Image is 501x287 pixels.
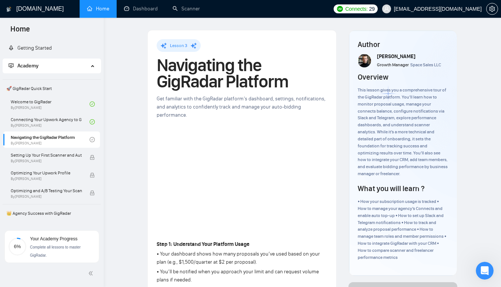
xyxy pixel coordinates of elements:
[137,210,156,225] span: smiley reaction
[11,151,82,159] span: Setting Up Your First Scanner and Auto-Bidder
[90,137,95,142] span: check-circle
[358,39,448,50] h4: Author
[30,236,77,241] span: Your Academy Progress
[90,155,95,160] span: lock
[486,6,498,12] a: setting
[358,198,448,261] p: • How your subscription usage is tracked • How to manage your agency’s Connects and enable auto t...
[11,114,90,130] a: Connecting Your Upwork Agency to GigRadarBy[PERSON_NAME]
[345,5,367,13] span: Connects:
[377,53,415,60] span: [PERSON_NAME]
[9,244,26,249] span: 6%
[98,234,157,240] a: Open in help center
[9,63,14,68] span: fund-projection-screen
[223,3,237,17] button: Collapse window
[358,183,424,194] h4: What you will learn ?
[487,6,498,12] span: setting
[9,203,246,211] div: Did this answer your question?
[337,6,343,12] img: upwork-logo.png
[358,87,448,177] p: This lesson gives you a comprehensive tour of the GigRadar platform. You’ll learn how to monitor ...
[6,3,11,15] img: logo
[157,268,327,284] p: • You’ll be notified when you approach your limit and can request volume plans if needed.
[157,250,327,266] p: • Your dashboard shows how many proposals you’ve used based on your plan (e.g., $1,500/quarter at...
[122,210,133,225] span: 😐
[90,119,95,124] span: check-circle
[90,101,95,107] span: check-circle
[17,63,39,69] span: Academy
[157,57,327,90] h1: Navigating the GigRadar Platform
[476,262,494,280] iframe: Intercom live chat
[30,245,81,257] span: Complete all lessons to master GigRadar.
[4,24,36,39] span: Home
[369,5,375,13] span: 29
[90,190,95,196] span: lock
[377,62,409,67] span: Growth Manager
[5,3,19,17] button: go back
[124,6,158,12] a: dashboardDashboard
[384,6,389,11] span: user
[11,194,82,199] span: By [PERSON_NAME]
[11,177,82,181] span: By [PERSON_NAME]
[103,210,113,225] span: 😞
[11,169,82,177] span: Optimizing Your Upwork Profile
[11,187,82,194] span: Optimizing and A/B Testing Your Scanner for Better Results
[88,270,96,277] span: double-left
[98,210,118,225] span: disappointed reaction
[3,41,101,56] li: Getting Started
[11,131,90,148] a: Navigating the GigRadar PlatformBy[PERSON_NAME]
[11,159,82,163] span: By [PERSON_NAME]
[3,206,100,221] span: 👑 Agency Success with GigRadar
[157,241,250,247] strong: Step 1: Understand Your Platform Usage
[3,81,100,96] span: 🚀 GigRadar Quick Start
[358,72,388,82] h4: Overview
[87,6,109,12] a: homeHome
[358,54,372,67] img: vlad-t.jpg
[157,96,325,118] span: Get familiar with the GigRadar platform’s dashboard, settings, notifications, and analytics to co...
[486,3,498,15] button: setting
[141,210,152,225] span: 😃
[237,3,250,16] div: Close
[11,96,90,112] a: Welcome to GigRadarBy[PERSON_NAME]
[170,43,187,48] span: Lesson 3
[410,62,441,67] span: Space Sales LLC
[9,63,39,69] span: Academy
[118,210,137,225] span: neutral face reaction
[90,173,95,178] span: lock
[173,6,200,12] a: searchScanner
[9,45,52,51] a: rocketGetting Started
